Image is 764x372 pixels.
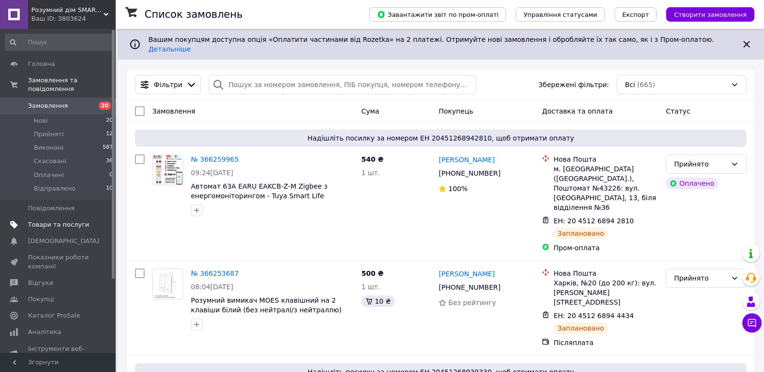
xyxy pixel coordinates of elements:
[553,338,658,347] div: Післяплата
[28,279,53,287] span: Відгуки
[448,299,496,307] span: Без рейтингу
[666,107,690,115] span: Статус
[145,9,242,20] h1: Список замовлень
[139,133,743,143] span: Надішліть посилку за номером ЕН 20451268942810, щоб отримати оплату
[28,328,61,336] span: Аналітика
[28,295,54,304] span: Покупці
[154,80,182,90] span: Фільтри
[553,322,608,334] div: Заплановано
[31,6,104,14] span: Розумний дім SMARTVIZ Tuya Smart Life
[362,295,395,307] div: 10 ₴
[666,7,754,22] button: Створити замовлення
[28,102,68,110] span: Замовлення
[553,217,634,225] span: ЕН: 20 4512 6894 2810
[152,154,183,185] a: Фото товару
[377,10,498,19] span: Завантажити звіт по пром-оплаті
[674,11,747,18] span: Створити замовлення
[553,269,658,278] div: Нова Пошта
[437,167,502,180] div: [PHONE_NUMBER]
[362,269,384,277] span: 500 ₴
[362,283,380,291] span: 1 шт.
[553,243,658,253] div: Пром-оплата
[153,155,183,184] img: Фото товару
[448,185,468,192] span: 100%
[362,107,379,115] span: Cума
[103,143,113,152] span: 587
[191,269,239,277] a: № 366253687
[28,76,116,93] span: Замовлення та повідомлення
[28,253,89,270] span: Показники роботи компанії
[439,269,495,279] a: [PERSON_NAME]
[191,296,342,323] a: Розумний вимикач MOES клавішний на 2 клавіши білий (без нейтралі/з нейтраллю) Zigbee - Tuya Smart...
[622,11,649,18] span: Експорт
[34,130,64,139] span: Прийняті
[34,143,64,152] span: Виконані
[191,283,233,291] span: 08:04[DATE]
[109,171,113,180] span: 0
[106,157,113,166] span: 36
[28,237,99,245] span: [DEMOGRAPHIC_DATA]
[637,81,656,89] span: (665)
[362,155,384,163] span: 540 ₴
[742,313,762,333] button: Чат з покупцем
[106,116,113,125] span: 20
[148,45,191,53] a: Детальніше
[553,154,658,164] div: Нова Пошта
[516,7,605,22] button: Управління статусами
[674,273,727,283] div: Прийнято
[99,102,111,110] span: 20
[657,10,754,18] a: Створити замовлення
[553,228,608,239] div: Заплановано
[31,14,116,23] div: Ваш ID: 3803624
[538,80,609,90] span: Збережені фільтри:
[542,107,613,115] span: Доставка та оплата
[362,169,380,177] span: 1 шт.
[191,182,328,200] a: Автомат 63A EARU EAKCB-Z-M Zigbee з енергомоніторингом - Tuya Smart Life
[34,116,48,125] span: Нові
[437,281,502,294] div: [PHONE_NUMBER]
[28,345,89,362] span: Інструменти веб-майстра та SEO
[5,34,114,51] input: Пошук
[148,36,718,53] span: Вашим покупцям доступна опція «Оплатити частинами від Rozetka» на 2 платежі. Отримуйте нові замов...
[191,155,239,163] a: № 366259965
[553,164,658,212] div: м. [GEOGRAPHIC_DATA] ([GEOGRAPHIC_DATA].), Поштомат №43226: вул. [GEOGRAPHIC_DATA], 13, біля відд...
[674,159,727,169] div: Прийнято
[34,157,67,166] span: Скасовані
[28,60,55,68] span: Головна
[28,220,89,229] span: Товари та послуги
[152,269,183,299] a: Фото товару
[28,204,75,213] span: Повідомлення
[553,312,634,320] span: ЕН: 20 4512 6894 4434
[666,178,718,189] div: Оплачено
[369,7,506,22] button: Завантажити звіт по пром-оплаті
[28,311,80,320] span: Каталог ProSale
[106,130,113,139] span: 12
[106,184,113,193] span: 10
[34,184,76,193] span: Відправлено
[439,155,495,165] a: [PERSON_NAME]
[209,75,476,94] input: Пошук за номером замовлення, ПІБ покупця, номером телефону, Email, номером накладної
[553,278,658,307] div: Харків, №20 (до 200 кг): вул. [PERSON_NAME][STREET_ADDRESS]
[34,171,64,180] span: Оплачені
[625,80,635,90] span: Всі
[523,11,597,18] span: Управління статусами
[439,107,473,115] span: Покупець
[153,269,183,299] img: Фото товару
[152,107,195,115] span: Замовлення
[615,7,657,22] button: Експорт
[191,169,233,177] span: 09:24[DATE]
